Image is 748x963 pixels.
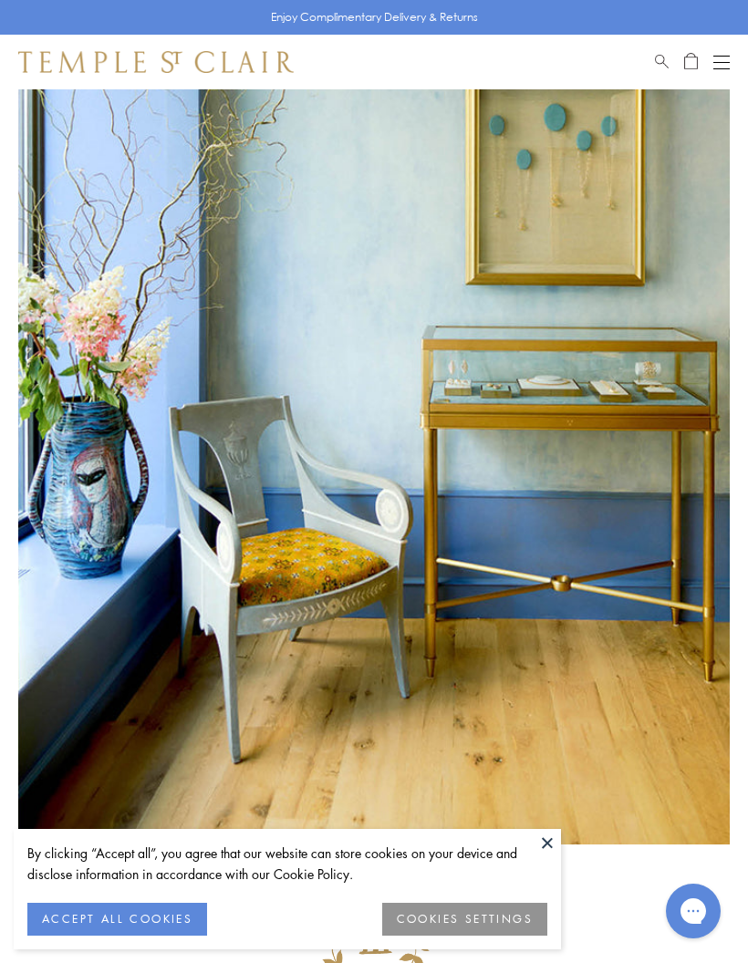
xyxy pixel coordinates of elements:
button: Open navigation [713,51,730,73]
iframe: Gorgias live chat messenger [657,877,730,945]
div: By clicking “Accept all”, you agree that our website can store cookies on your device and disclos... [27,843,547,885]
a: Open Shopping Bag [684,51,698,73]
button: ACCEPT ALL COOKIES [27,903,207,936]
button: COOKIES SETTINGS [382,903,547,936]
p: Enjoy Complimentary Delivery & Returns [271,8,478,26]
img: Temple St. Clair [18,51,294,73]
a: Search [655,51,669,73]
